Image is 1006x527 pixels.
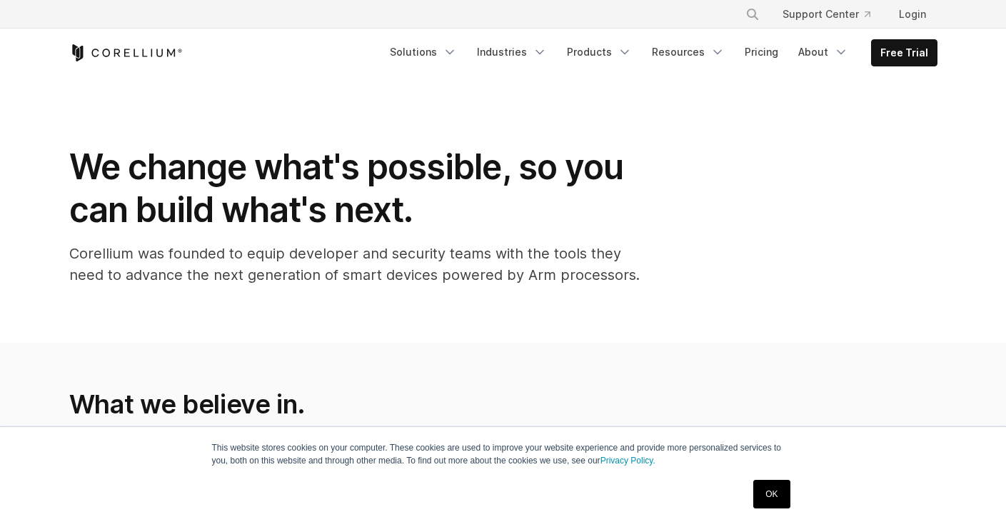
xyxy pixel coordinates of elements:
h1: We change what's possible, so you can build what's next. [69,146,640,231]
a: Resources [643,39,733,65]
p: Corellium was founded to equip developer and security teams with the tools they need to advance t... [69,243,640,286]
a: Free Trial [872,40,937,66]
a: Corellium Home [69,44,183,61]
a: Solutions [381,39,466,65]
div: Navigation Menu [728,1,937,27]
div: Navigation Menu [381,39,937,66]
a: About [790,39,857,65]
a: Support Center [771,1,882,27]
button: Search [740,1,765,27]
a: Pricing [736,39,787,65]
a: Products [558,39,640,65]
a: Privacy Policy. [600,456,655,466]
h2: What we believe in. [69,388,638,420]
a: OK [753,480,790,508]
a: Industries [468,39,555,65]
a: Login [887,1,937,27]
p: This website stores cookies on your computer. These cookies are used to improve your website expe... [212,441,795,467]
